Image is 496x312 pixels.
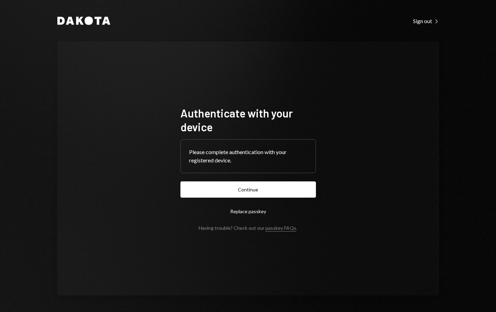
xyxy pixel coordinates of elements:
[180,106,316,134] h1: Authenticate with your device
[413,18,439,25] div: Sign out
[265,225,296,231] a: passkey FAQs
[413,17,439,25] a: Sign out
[180,181,316,198] button: Continue
[180,203,316,219] button: Replace passkey
[199,225,297,231] div: Having trouble? Check out our .
[189,148,307,164] div: Please complete authentication with your registered device.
